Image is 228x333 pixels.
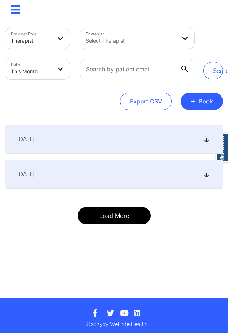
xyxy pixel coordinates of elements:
[17,136,34,143] span: [DATE]
[17,171,34,178] span: [DATE]
[5,316,223,328] p: © 2025 by Wellnite Health
[190,99,196,103] span: +
[11,63,52,79] div: This Month
[11,33,52,49] div: Therapist
[203,62,223,79] button: Search
[78,207,151,224] button: Load More
[80,59,194,79] input: Search by patient email
[181,93,223,110] button: +Book
[120,93,172,110] button: Export CSV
